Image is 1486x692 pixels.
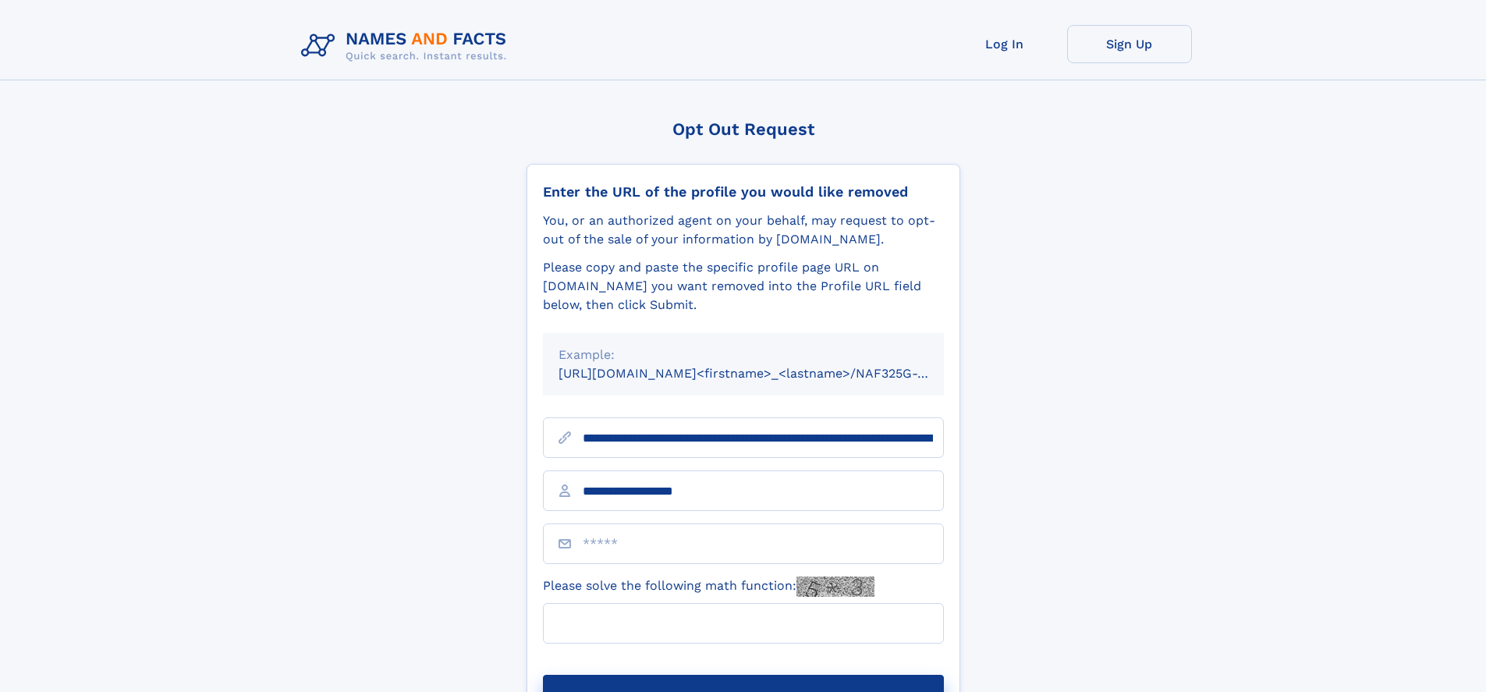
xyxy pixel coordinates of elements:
[543,211,944,249] div: You, or an authorized agent on your behalf, may request to opt-out of the sale of your informatio...
[527,119,960,139] div: Opt Out Request
[295,25,520,67] img: Logo Names and Facts
[559,366,974,381] small: [URL][DOMAIN_NAME]<firstname>_<lastname>/NAF325G-xxxxxxxx
[543,183,944,201] div: Enter the URL of the profile you would like removed
[543,258,944,314] div: Please copy and paste the specific profile page URL on [DOMAIN_NAME] you want removed into the Pr...
[543,577,874,597] label: Please solve the following math function:
[1067,25,1192,63] a: Sign Up
[559,346,928,364] div: Example:
[942,25,1067,63] a: Log In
